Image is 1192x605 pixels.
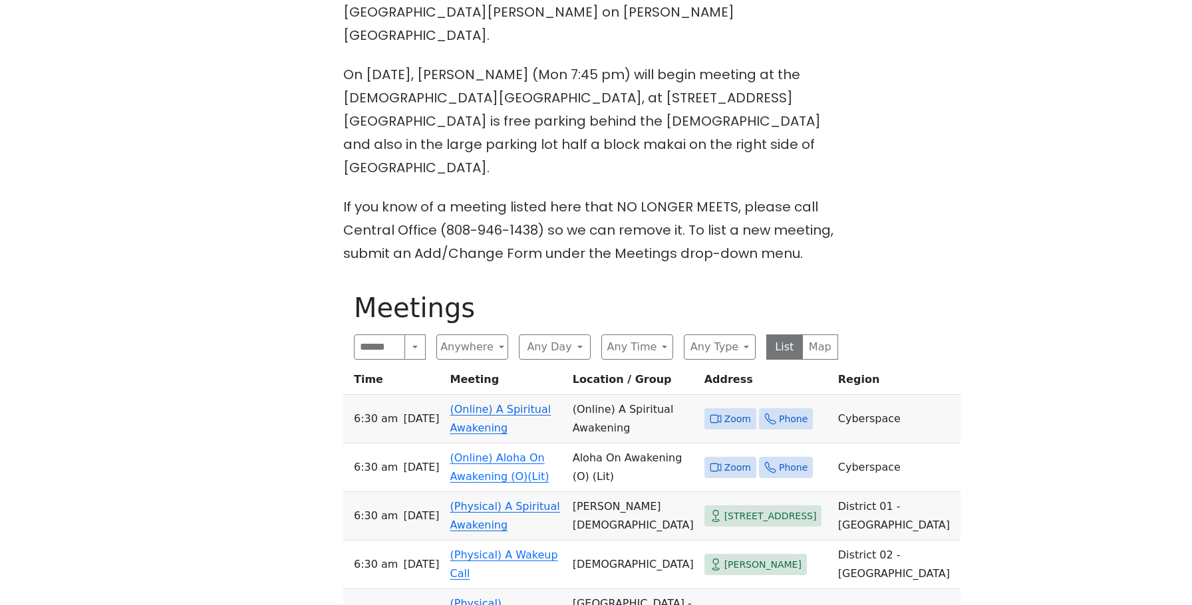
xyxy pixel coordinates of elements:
span: [DATE] [403,410,439,428]
button: Any Day [519,334,591,360]
td: Aloha On Awakening (O) (Lit) [567,443,699,492]
th: Address [699,370,833,395]
h1: Meetings [354,292,838,324]
span: Zoom [724,411,751,427]
td: [DEMOGRAPHIC_DATA] [567,541,699,589]
a: (Physical) A Wakeup Call [450,548,558,580]
span: [STREET_ADDRESS] [724,508,817,525]
td: Cyberspace [833,443,961,492]
a: (Physical) A Spiritual Awakening [450,500,560,531]
th: Region [833,370,961,395]
span: 6:30 AM [354,410,398,428]
input: Search [354,334,405,360]
span: [DATE] [403,458,439,477]
a: (Online) Aloha On Awakening (O)(Lit) [450,451,549,483]
p: If you know of a meeting listed here that NO LONGER MEETS, please call Central Office (808-946-14... [343,195,849,265]
td: (Online) A Spiritual Awakening [567,395,699,443]
th: Time [343,370,445,395]
td: [PERSON_NAME][DEMOGRAPHIC_DATA] [567,492,699,541]
span: Zoom [724,459,751,476]
th: Meeting [445,370,567,395]
button: Any Type [684,334,756,360]
button: Search [404,334,426,360]
span: [DATE] [403,555,439,574]
span: 6:30 AM [354,458,398,477]
button: List [766,334,803,360]
span: Phone [779,411,808,427]
span: 6:30 AM [354,555,398,574]
span: [PERSON_NAME] [724,556,802,573]
td: District 01 - [GEOGRAPHIC_DATA] [833,492,961,541]
span: 6:30 AM [354,507,398,525]
th: Location / Group [567,370,699,395]
button: Any Time [601,334,673,360]
button: Anywhere [436,334,508,360]
button: Map [802,334,839,360]
a: (Online) A Spiritual Awakening [450,403,551,434]
span: [DATE] [403,507,439,525]
span: Phone [779,459,808,476]
td: Cyberspace [833,395,961,443]
p: On [DATE], [PERSON_NAME] (Mon 7:45 pm) will begin meeting at the [DEMOGRAPHIC_DATA][GEOGRAPHIC_DA... [343,63,849,180]
td: District 02 - [GEOGRAPHIC_DATA] [833,541,961,589]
